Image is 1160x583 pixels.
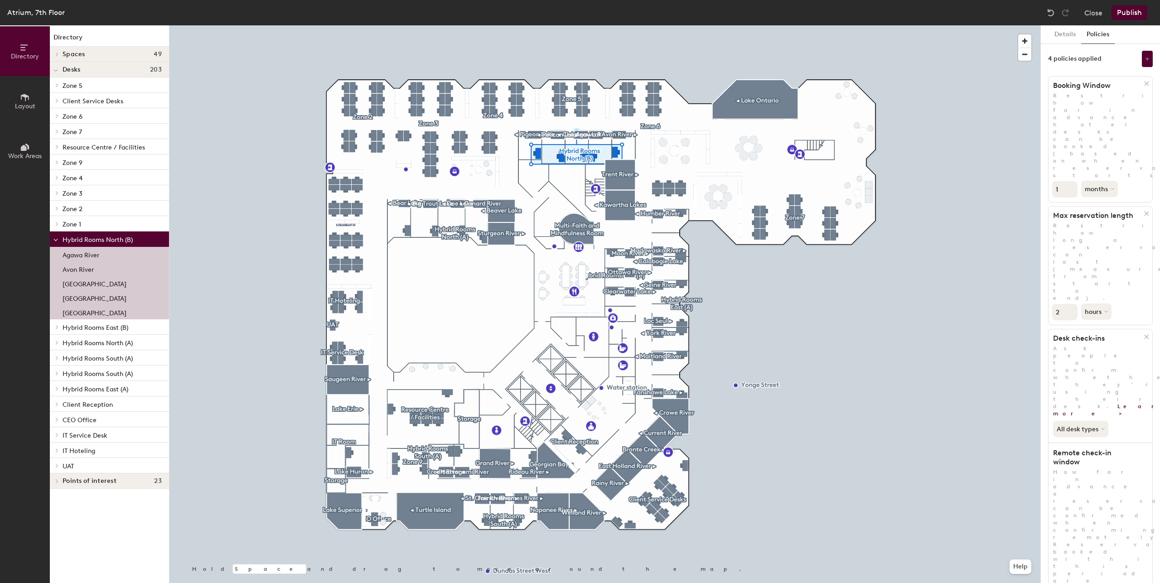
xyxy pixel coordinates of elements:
span: Hybrid Rooms North (B) [63,236,133,244]
span: Zone 2 [63,205,82,213]
h1: Max reservation length [1049,211,1144,220]
span: Hybrid Rooms East (B) [63,324,128,332]
button: months [1081,181,1118,197]
span: Resource Centre / Facilities [63,144,145,151]
span: 49 [154,51,162,58]
button: hours [1081,304,1112,320]
span: 203 [150,66,162,73]
span: Client Reception [63,401,113,409]
span: Zone 6 [63,113,82,120]
div: 4 policies applied [1048,55,1102,63]
h1: Remote check-in window [1049,448,1144,467]
button: Policies [1081,25,1115,44]
span: CEO Office [63,416,97,424]
p: Avon River [63,263,94,274]
span: Layout [15,102,35,110]
span: Zone 5 [63,82,82,90]
span: Work Areas [8,152,42,160]
button: Close [1084,5,1102,20]
h1: Directory [50,33,169,47]
span: Desks [63,66,80,73]
span: Zone 3 [63,190,82,198]
p: [GEOGRAPHIC_DATA] [63,278,126,288]
h1: Desk check-ins [1049,334,1144,343]
span: Zone 7 [63,128,82,136]
span: Points of interest [63,477,116,485]
button: Details [1049,25,1081,44]
span: Hybrid Rooms East (A) [63,385,128,393]
p: [GEOGRAPHIC_DATA] [63,307,126,317]
span: Zone 4 [63,174,82,182]
img: Redo [1061,8,1070,17]
button: Publish [1112,5,1147,20]
span: Zone 1 [63,221,81,228]
p: Restrict how far in advance hotel desks can be booked (based on when reservation starts). [1049,92,1152,179]
span: Hybrid Rooms South (A) [63,370,133,378]
span: UAT [63,463,74,470]
span: Client Service Desks [63,97,123,105]
div: Atrium, 7th Floor [7,7,65,18]
p: Restrict how long a reservation can last (measured from start to end). [1049,222,1152,302]
span: Hybrid Rooms South (A) [63,355,133,362]
p: [GEOGRAPHIC_DATA] [63,292,126,303]
span: Spaces [63,51,85,58]
p: Agawa River [63,249,99,259]
button: Help [1010,559,1031,574]
button: All desk types [1053,421,1108,437]
h1: Booking Window [1049,81,1144,90]
span: IT Hoteling [63,447,95,455]
span: Zone 9 [63,159,82,167]
img: Undo [1046,8,1055,17]
span: Directory [11,53,39,60]
span: 23 [154,477,162,485]
span: Hybrid Rooms North (A) [63,339,133,347]
span: IT Service Desk [63,432,107,439]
